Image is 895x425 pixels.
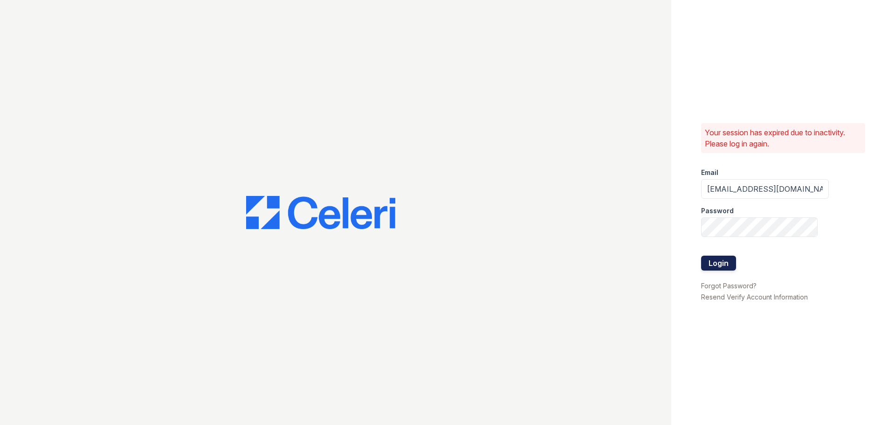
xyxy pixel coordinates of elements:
[246,196,395,230] img: CE_Logo_Blue-a8612792a0a2168367f1c8372b55b34899dd931a85d93a1a3d3e32e68fde9ad4.png
[701,256,736,271] button: Login
[701,206,734,216] label: Password
[705,127,861,149] p: Your session has expired due to inactivity. Please log in again.
[701,282,757,290] a: Forgot Password?
[701,293,808,301] a: Resend Verify Account Information
[701,168,718,177] label: Email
